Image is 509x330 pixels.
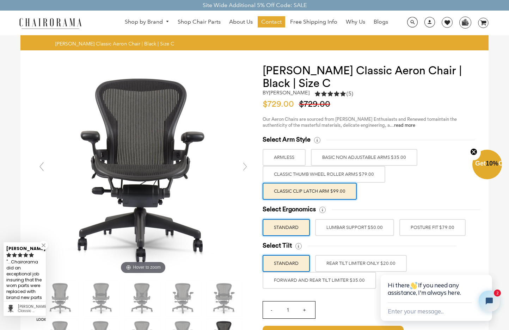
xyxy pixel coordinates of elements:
[374,18,388,26] span: Blogs
[315,90,353,99] a: 5.0 rating (5 votes)
[287,16,341,27] a: Free Shipping Info
[18,253,23,257] svg: rating icon full
[263,272,376,289] label: FORWARD AND REAR TILT LIMITER $35.00
[174,16,224,27] a: Shop Chair Parts
[263,90,309,96] h2: by
[166,281,201,316] img: Herman Miller Classic Aeron Chair | Black | Size C - chairorama
[6,259,43,313] div: ...Chairorama did an exceptional job insuring that the worn parts were replaced with brand new pa...
[29,253,34,257] svg: rating icon full
[258,16,285,27] a: Contact
[296,301,313,318] input: +
[475,160,508,167] span: Get Off
[342,16,369,27] a: Why Us
[263,149,306,166] label: ARMLESS
[263,183,357,200] label: Classic Clip Latch Arm $99.00
[12,253,17,257] svg: rating icon full
[299,100,334,108] span: $729.00
[125,281,160,316] img: Herman Miller Classic Aeron Chair | Black | Size C - chairorama
[43,281,78,316] img: Herman Miller Classic Aeron Chair | Black | Size C - chairorama
[370,16,392,27] a: Blogs
[263,166,385,183] label: Classic Thumb Wheel Roller Arms $79.00
[229,18,253,26] span: About Us
[263,301,280,318] input: -
[315,90,353,98] div: 5.0 rating (5 votes)
[263,136,311,144] span: Select Arm Style
[84,281,119,316] img: Herman Miller Classic Aeron Chair | Black | Size C - chairorama
[55,41,174,47] span: [PERSON_NAME] Classic Aeron Chair | Black | Size C
[207,281,242,316] img: Herman Miller Classic Aeron Chair | Black | Size C - chairorama
[394,123,415,127] a: read more
[116,16,397,29] nav: DesktopNavigation
[15,17,86,29] img: chairorama
[486,160,498,167] span: 10%
[472,150,502,180] div: Get10%OffClose teaser
[261,18,282,26] span: Contact
[346,18,365,26] span: Why Us
[6,243,43,252] div: [PERSON_NAME]
[263,117,431,122] span: Our Aeron Chairs are sourced from [PERSON_NAME] Enthusiasts and Renewed to
[315,255,407,272] label: REAR TILT LIMITER ONLY $20.00
[226,16,256,27] a: About Us
[55,41,177,47] nav: breadcrumbs
[18,305,43,313] div: Herman Miller Classic Aeron Chair | Black | Size C
[290,18,337,26] span: Free Shipping Info
[467,144,481,160] button: Close teaser
[263,255,310,272] label: STANDARD
[37,166,249,173] a: Hover to zoom
[6,253,11,257] svg: rating icon full
[399,219,466,236] label: POSTURE FIT $79.00
[23,253,28,257] svg: rating icon full
[263,205,316,213] span: Select Ergonomics
[315,219,394,236] label: LUMBAR SUPPORT $50.00
[263,100,298,108] span: $729.00
[374,252,509,330] iframe: Tidio Chat
[263,64,475,90] h1: [PERSON_NAME] Classic Aeron Chair | Black | Size C
[121,17,173,27] a: Shop by Brand
[269,89,309,96] a: [PERSON_NAME]
[311,149,417,166] label: BASIC NON ADJUSTABLE ARMS $35.00
[460,17,471,27] img: WhatsApp_Image_2024-07-12_at_16.23.01.webp
[263,219,310,236] label: STANDARD
[178,18,221,26] span: Shop Chair Parts
[347,90,353,98] span: (5)
[37,64,249,276] img: DSC_4288_346aa8c2-0484-4e9b-9687-0ae4c805b4fe_grande.jpg
[263,242,292,250] span: Select Tilt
